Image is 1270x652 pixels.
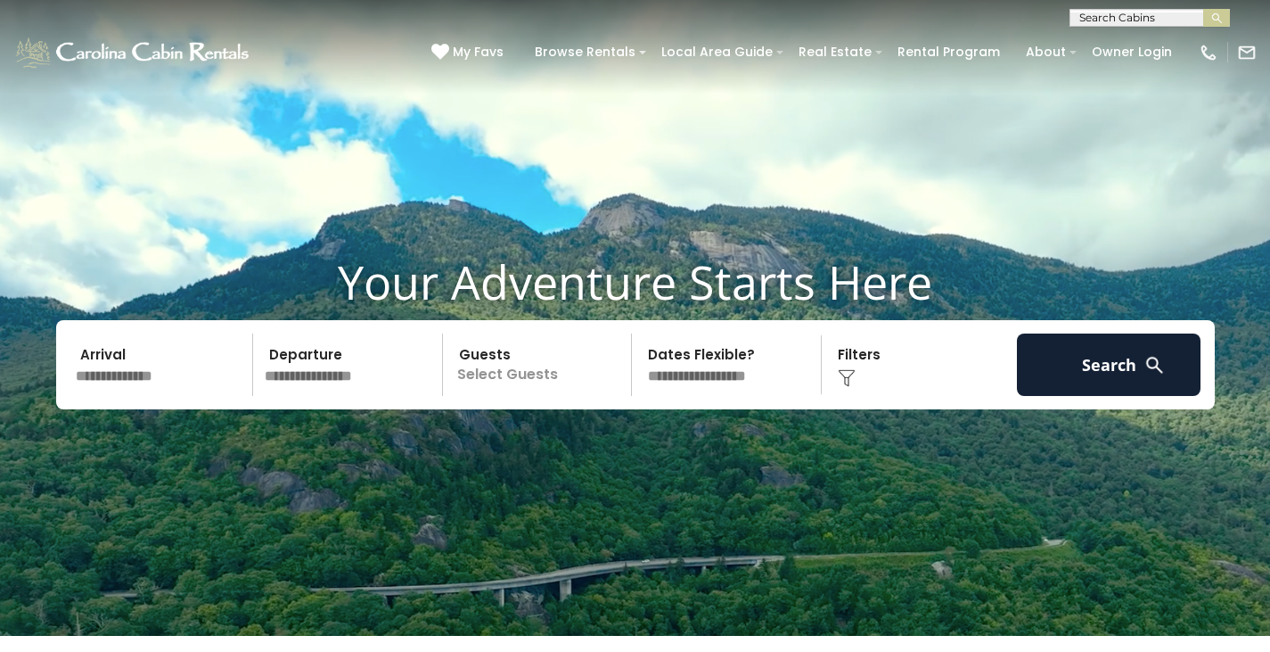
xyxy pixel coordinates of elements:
[889,38,1009,66] a: Rental Program
[652,38,782,66] a: Local Area Guide
[1237,43,1257,62] img: mail-regular-white.png
[1199,43,1218,62] img: phone-regular-white.png
[1017,38,1075,66] a: About
[448,334,632,396] p: Select Guests
[1017,334,1201,396] button: Search
[431,43,508,62] a: My Favs
[453,43,504,62] span: My Favs
[1083,38,1181,66] a: Owner Login
[790,38,881,66] a: Real Estate
[838,369,856,387] img: filter--v1.png
[526,38,644,66] a: Browse Rentals
[13,254,1257,309] h1: Your Adventure Starts Here
[1143,354,1166,376] img: search-regular-white.png
[13,35,254,70] img: White-1-1-2.png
